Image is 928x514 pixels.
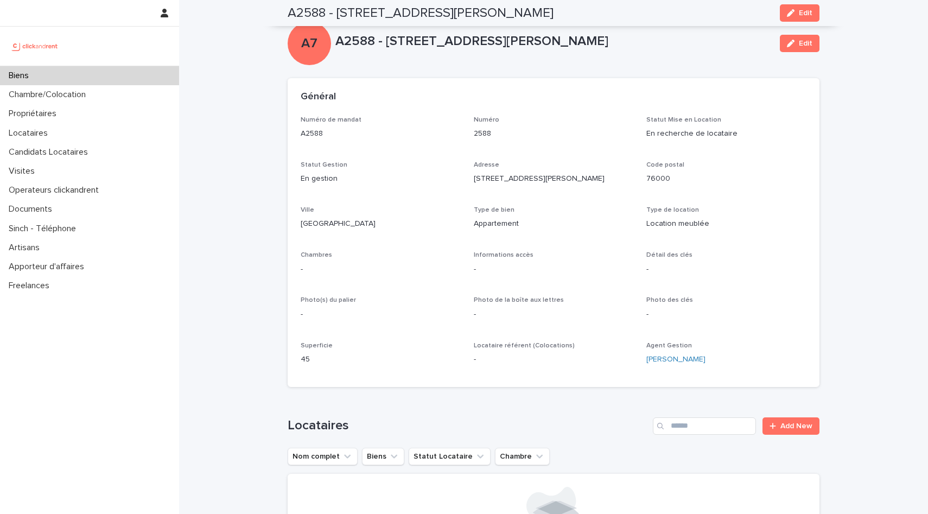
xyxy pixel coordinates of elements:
span: Agent Gestion [646,342,692,349]
button: Edit [780,4,819,22]
img: UCB0brd3T0yccxBKYDjQ [9,35,61,57]
p: A2588 - [STREET_ADDRESS][PERSON_NAME] [335,34,771,49]
p: [GEOGRAPHIC_DATA] [301,218,461,230]
p: Documents [4,204,61,214]
p: Artisans [4,243,48,253]
span: Numéro [474,117,499,123]
h1: Locataires [288,418,649,434]
span: Informations accès [474,252,533,258]
p: Freelances [4,281,58,291]
span: Locataire référent (Colocations) [474,342,575,349]
span: Adresse [474,162,499,168]
span: Code postal [646,162,684,168]
span: Numéro de mandat [301,117,361,123]
p: A2588 [301,128,461,139]
p: - [474,354,634,365]
span: Photo des clés [646,297,693,303]
p: Apporteur d'affaires [4,262,93,272]
p: [STREET_ADDRESS][PERSON_NAME] [474,173,634,185]
h2: A2588 - [STREET_ADDRESS][PERSON_NAME] [288,5,554,21]
p: Appartement [474,218,634,230]
span: Photo de la boîte aux lettres [474,297,564,303]
a: [PERSON_NAME] [646,354,705,365]
span: Chambres [301,252,332,258]
button: Chambre [495,448,550,465]
span: Photo(s) du palier [301,297,356,303]
a: Add New [762,417,819,435]
button: Nom complet [288,448,358,465]
p: Visites [4,166,43,176]
input: Search [653,417,756,435]
span: Type de location [646,207,699,213]
p: 45 [301,354,461,365]
span: Statut Mise en Location [646,117,721,123]
p: 2588 [474,128,634,139]
span: Type de bien [474,207,514,213]
p: - [301,309,461,320]
span: Add New [780,422,812,430]
p: Biens [4,71,37,81]
span: Détail des clés [646,252,692,258]
p: Locataires [4,128,56,138]
button: Statut Locataire [409,448,491,465]
p: Operateurs clickandrent [4,185,107,195]
p: - [301,264,461,275]
p: - [474,309,634,320]
p: 76000 [646,173,806,185]
button: Biens [362,448,404,465]
p: En gestion [301,173,461,185]
p: - [646,309,806,320]
p: - [646,264,806,275]
p: Location meublée [646,218,806,230]
span: Edit [799,9,812,17]
span: Superficie [301,342,333,349]
p: Chambre/Colocation [4,90,94,100]
p: - [474,264,634,275]
button: Edit [780,35,819,52]
p: Candidats Locataires [4,147,97,157]
span: Statut Gestion [301,162,347,168]
span: Ville [301,207,314,213]
h2: Général [301,91,336,103]
span: Edit [799,40,812,47]
p: En recherche de locataire [646,128,806,139]
p: Propriétaires [4,109,65,119]
p: Sinch - Téléphone [4,224,85,234]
